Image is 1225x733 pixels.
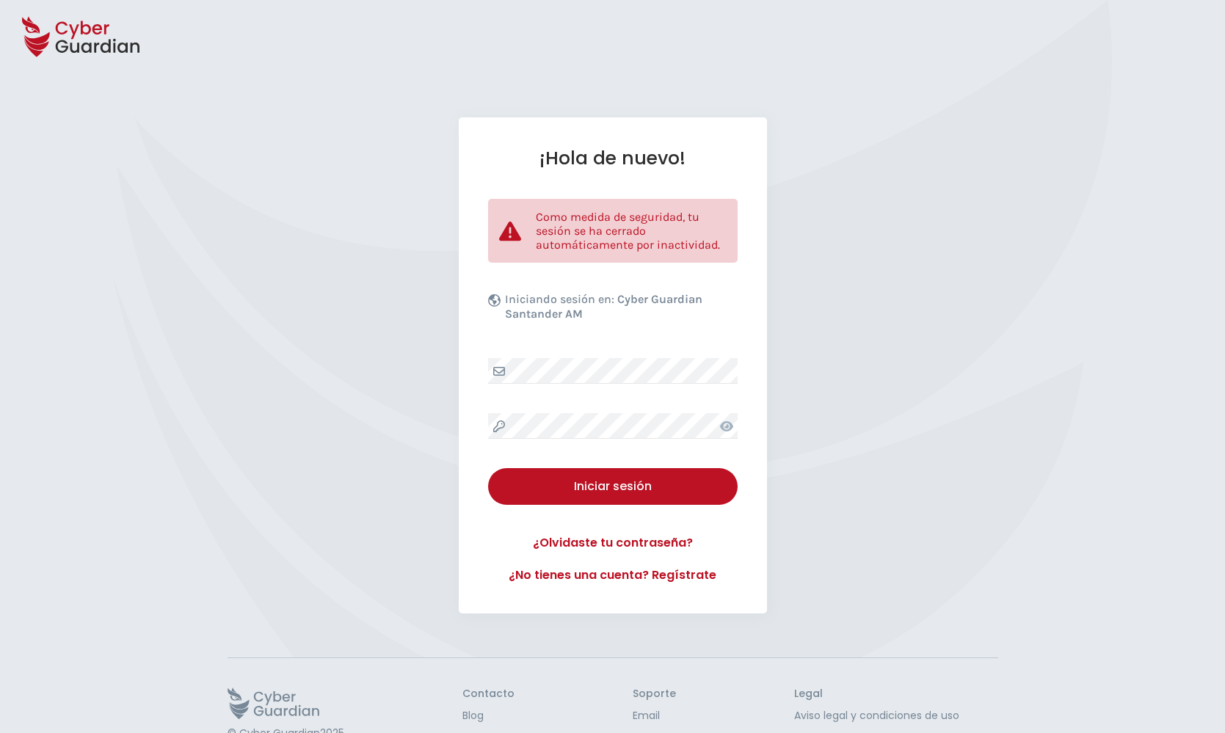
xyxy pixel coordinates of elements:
[505,292,702,321] b: Cyber Guardian Santander AM
[462,688,515,701] h3: Contacto
[633,708,676,723] a: Email
[794,708,998,723] a: Aviso legal y condiciones de uso
[505,292,734,329] p: Iniciando sesión en:
[499,478,727,495] div: Iniciar sesión
[488,566,738,584] a: ¿No tienes una cuenta? Regístrate
[633,688,676,701] h3: Soporte
[536,210,727,252] p: Como medida de seguridad, tu sesión se ha cerrado automáticamente por inactividad.
[488,468,738,505] button: Iniciar sesión
[794,688,998,701] h3: Legal
[488,534,738,552] a: ¿Olvidaste tu contraseña?
[462,708,515,723] a: Blog
[488,147,738,169] h1: ¡Hola de nuevo!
